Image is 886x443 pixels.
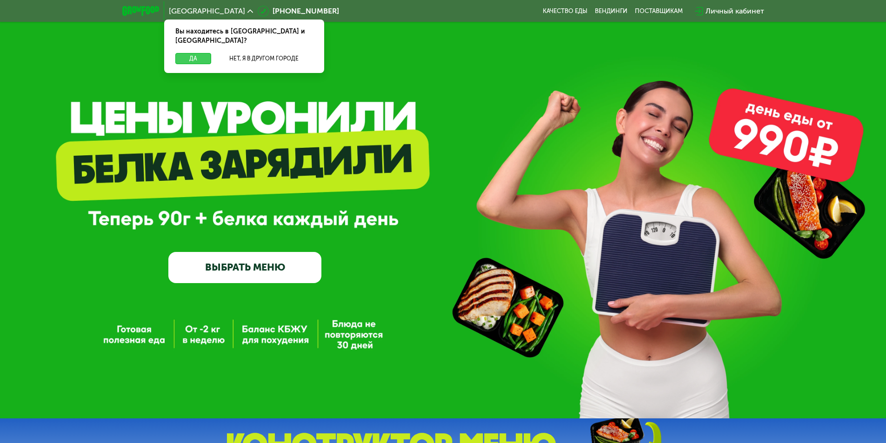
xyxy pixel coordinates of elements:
[164,20,324,53] div: Вы находитесь в [GEOGRAPHIC_DATA] и [GEOGRAPHIC_DATA]?
[258,6,339,17] a: [PHONE_NUMBER]
[215,53,313,64] button: Нет, я в другом городе
[169,7,245,15] span: [GEOGRAPHIC_DATA]
[175,53,211,64] button: Да
[168,252,321,283] a: ВЫБРАТЬ МЕНЮ
[635,7,683,15] div: поставщикам
[543,7,587,15] a: Качество еды
[595,7,627,15] a: Вендинги
[706,6,764,17] div: Личный кабинет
